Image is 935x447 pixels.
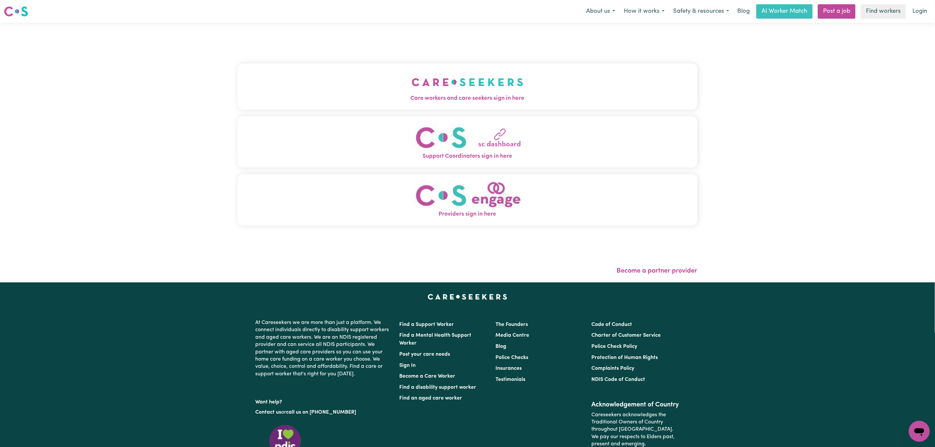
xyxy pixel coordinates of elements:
[620,5,669,18] button: How it works
[400,352,450,357] a: Post your care needs
[495,366,522,371] a: Insurances
[256,410,281,415] a: Contact us
[256,316,392,380] p: At Careseekers we are more than just a platform. We connect individuals directly to disability su...
[428,294,507,299] a: Careseekers home page
[238,210,697,219] span: Providers sign in here
[582,5,620,18] button: About us
[591,355,658,360] a: Protection of Human Rights
[238,174,697,225] button: Providers sign in here
[669,5,733,18] button: Safety & resources
[238,116,697,168] button: Support Coordinators sign in here
[495,344,506,349] a: Blog
[591,366,634,371] a: Complaints Policy
[400,322,454,327] a: Find a Support Worker
[400,396,462,401] a: Find an aged care worker
[591,322,632,327] a: Code of Conduct
[256,406,392,419] p: or
[909,421,930,442] iframe: Button to launch messaging window, conversation in progress
[591,377,645,382] a: NDIS Code of Conduct
[238,152,697,161] span: Support Coordinators sign in here
[400,374,456,379] a: Become a Care Worker
[495,333,529,338] a: Media Centre
[495,322,528,327] a: The Founders
[4,6,28,17] img: Careseekers logo
[238,94,697,103] span: Care workers and care seekers sign in here
[4,4,28,19] a: Careseekers logo
[495,377,525,382] a: Testimonials
[400,333,472,346] a: Find a Mental Health Support Worker
[495,355,528,360] a: Police Checks
[400,385,476,390] a: Find a disability support worker
[908,4,931,19] a: Login
[400,363,416,368] a: Sign In
[286,410,356,415] a: call us on [PHONE_NUMBER]
[256,396,392,406] p: Want help?
[591,401,679,409] h2: Acknowledgement of Country
[756,4,813,19] a: AI Worker Match
[818,4,855,19] a: Post a job
[861,4,906,19] a: Find workers
[591,344,637,349] a: Police Check Policy
[733,4,754,19] a: Blog
[591,333,661,338] a: Charter of Customer Service
[238,63,697,109] button: Care workers and care seekers sign in here
[617,268,697,274] a: Become a partner provider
